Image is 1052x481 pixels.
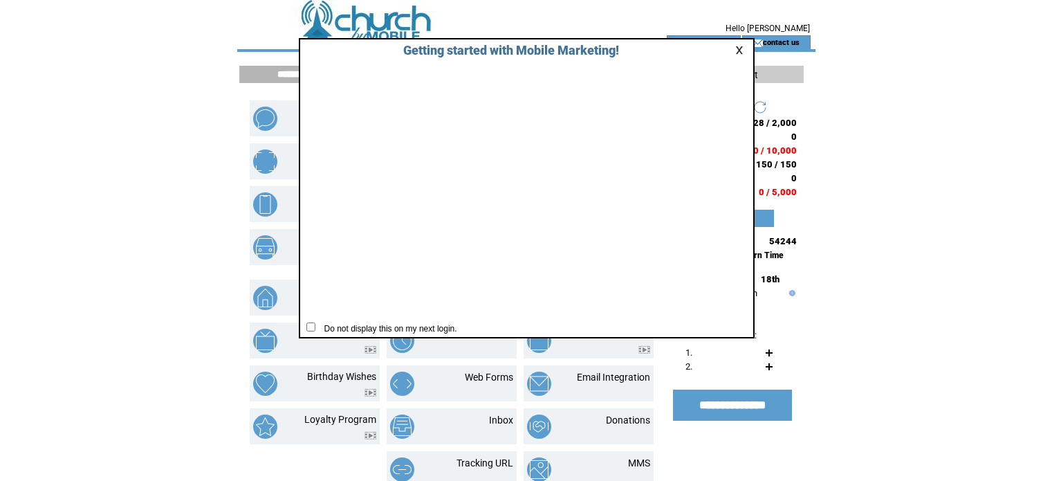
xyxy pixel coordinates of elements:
img: property-listing.png [253,286,277,310]
span: 150 / 150 [756,159,797,170]
img: scheduled-tasks.png [390,329,414,353]
span: 1,328 / 2,000 [739,118,797,128]
img: loyalty-program.png [253,415,277,439]
img: vehicle-listing.png [253,235,277,260]
span: 0 [791,173,797,183]
img: birthday-wishes.png [253,372,277,396]
span: Hello [PERSON_NAME] [726,24,810,33]
span: 0 / 5,000 [759,187,797,197]
span: 0 [791,131,797,142]
img: email-integration.png [527,372,551,396]
span: 0 / 10,000 [753,145,797,156]
img: text-blast.png [253,107,277,131]
span: Do not display this on my next login. [317,324,457,334]
img: contact_us_icon.gif [753,37,763,48]
img: inbox.png [390,415,414,439]
img: donations.png [527,415,551,439]
img: video.png [364,389,376,397]
a: Email Integration [577,372,650,383]
a: Web Forms [465,372,513,383]
img: text-to-screen.png [253,329,277,353]
a: Inbox [489,415,513,426]
img: mobile-coupons.png [253,149,277,174]
a: MMS [628,457,650,469]
img: help.gif [786,290,795,296]
span: 54244 [769,236,797,246]
a: Donations [606,415,650,426]
span: 1. [685,347,692,358]
img: web-forms.png [390,372,414,396]
img: account_icon.gif [688,37,698,48]
img: video.png [364,346,376,354]
span: 18th [761,274,779,284]
a: Loyalty Program [304,414,376,425]
span: 2. [685,361,692,372]
span: Eastern Time [733,251,784,260]
img: mobile-websites.png [253,192,277,217]
img: video.png [364,432,376,439]
a: Tracking URL [456,457,513,469]
a: contact us [763,37,800,46]
img: video.png [638,346,650,354]
a: Birthday Wishes [307,371,376,382]
span: Getting started with Mobile Marketing! [389,43,619,57]
img: text-to-win.png [527,329,551,353]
